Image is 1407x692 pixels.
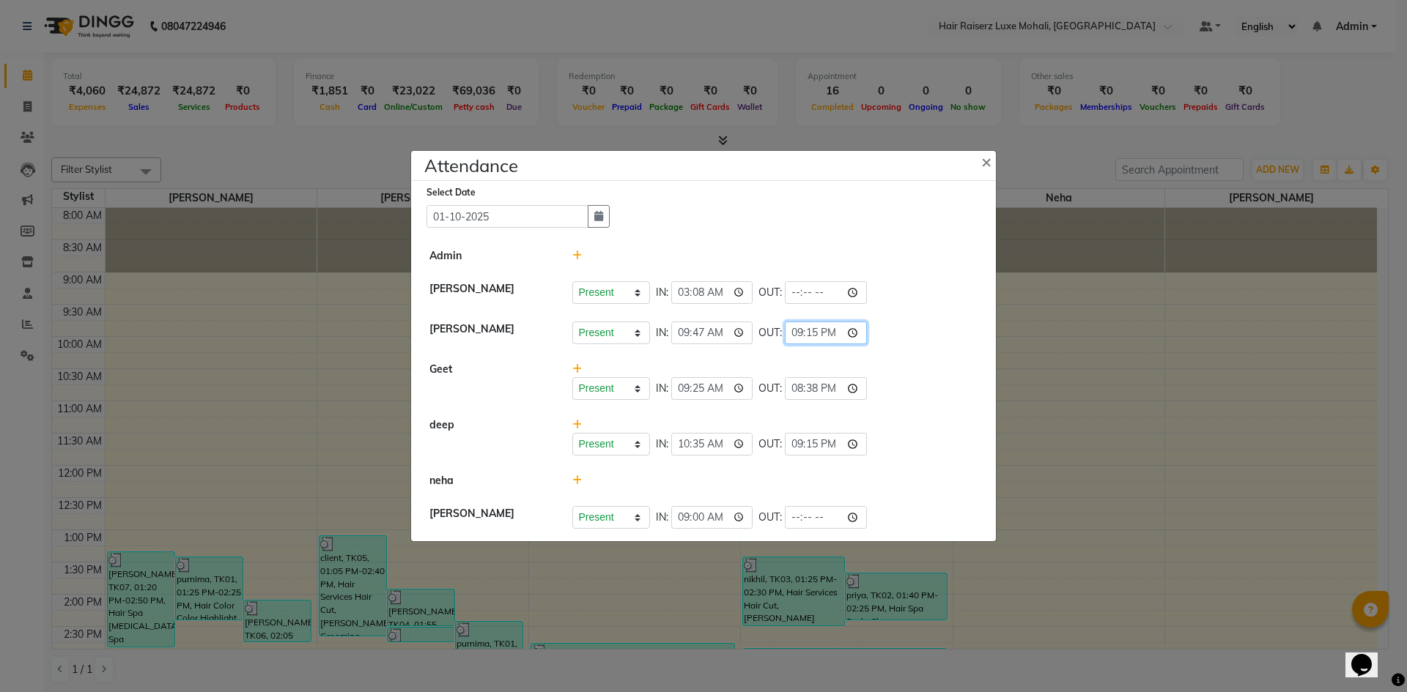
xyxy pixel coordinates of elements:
[656,381,668,396] span: IN:
[426,205,588,228] input: Select date
[758,436,782,452] span: OUT:
[418,248,561,264] div: Admin
[426,186,476,199] label: Select Date
[981,150,991,172] span: ×
[418,281,561,304] div: [PERSON_NAME]
[758,325,782,341] span: OUT:
[758,510,782,525] span: OUT:
[1345,633,1392,677] iframe: chat widget
[758,285,782,300] span: OUT:
[656,285,668,300] span: IN:
[758,381,782,396] span: OUT:
[656,510,668,525] span: IN:
[424,152,518,179] h4: Attendance
[418,321,561,344] div: [PERSON_NAME]
[418,506,561,529] div: [PERSON_NAME]
[970,141,1006,182] button: Close
[418,362,561,400] div: Geet
[656,436,668,452] span: IN:
[656,325,668,341] span: IN:
[418,417,561,455] div: deep
[418,473,561,488] div: neha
